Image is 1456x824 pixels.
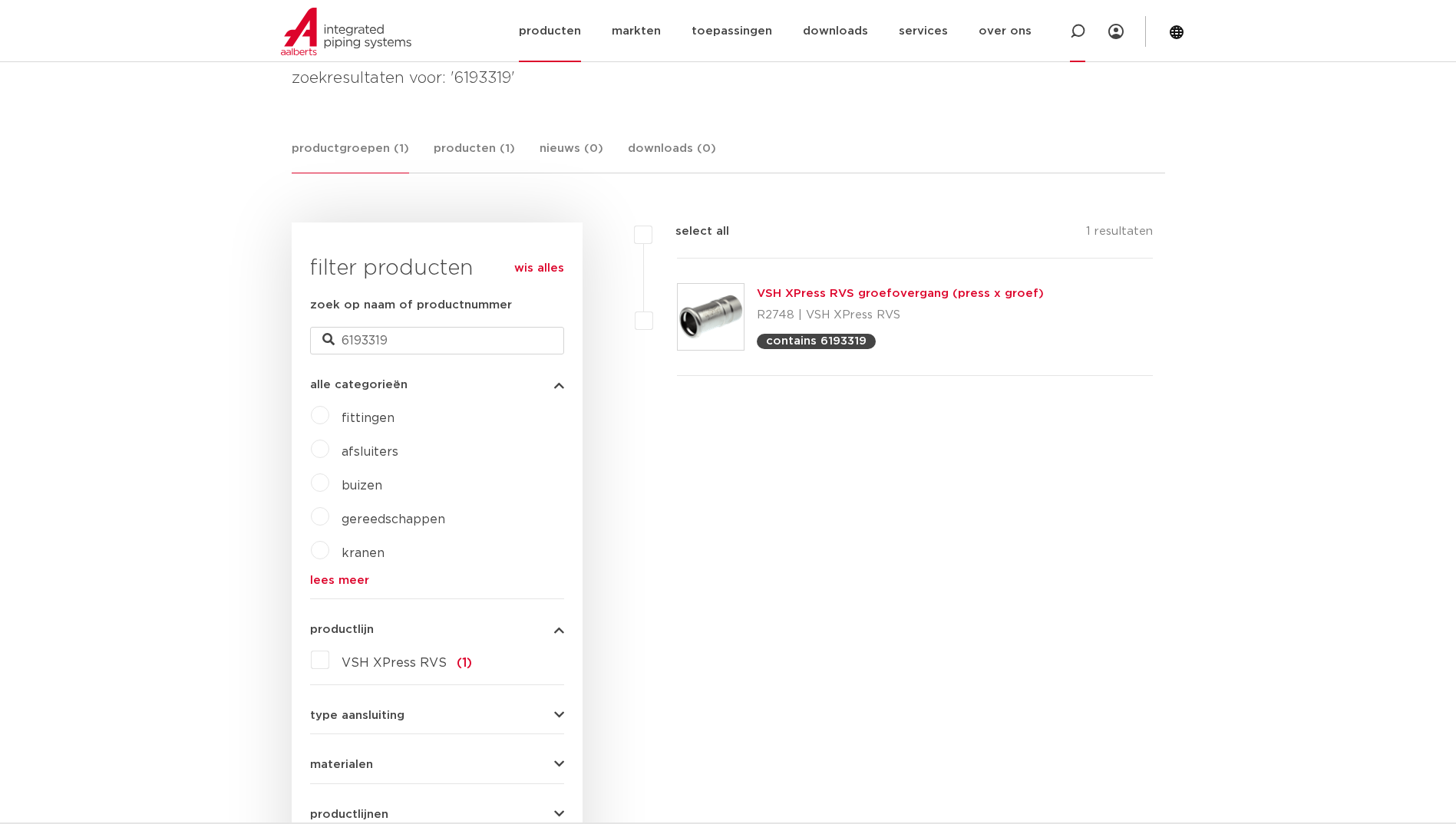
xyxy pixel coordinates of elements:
p: 1 resultaten [1086,222,1153,246]
a: VSH XPress RVS groefovergang (press x groef) [757,288,1044,299]
span: productlijn [310,624,374,635]
span: VSH XPress RVS [342,657,447,669]
button: type aansluiting [310,710,564,721]
p: R2748 | VSH XPress RVS [757,303,1044,328]
a: wis alles [514,259,564,278]
span: productlijnen [310,809,388,820]
button: productlijnen [310,809,564,820]
a: kranen [342,547,385,559]
label: zoek op naam of productnummer [310,296,512,315]
button: productlijn [310,624,564,635]
a: downloads (0) [628,140,716,173]
a: lees meer [310,575,564,586]
span: alle categorieën [310,379,408,391]
h3: filter producten [310,253,564,284]
img: Thumbnail for VSH XPress RVS groefovergang (press x groef) [678,284,744,350]
button: alle categorieën [310,379,564,391]
a: buizen [342,480,382,492]
a: productgroepen (1) [292,140,409,173]
button: materialen [310,759,564,770]
a: nieuws (0) [540,140,603,173]
label: select all [652,222,729,241]
span: materialen [310,759,373,770]
a: afsluiters [342,446,398,458]
p: contains 6193319 [766,335,867,347]
h4: zoekresultaten voor: '6193319' [292,66,1165,91]
a: producten (1) [434,140,515,173]
a: gereedschappen [342,513,445,526]
span: type aansluiting [310,710,404,721]
a: fittingen [342,412,395,424]
input: zoeken [310,327,564,354]
span: (1) [457,657,472,669]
